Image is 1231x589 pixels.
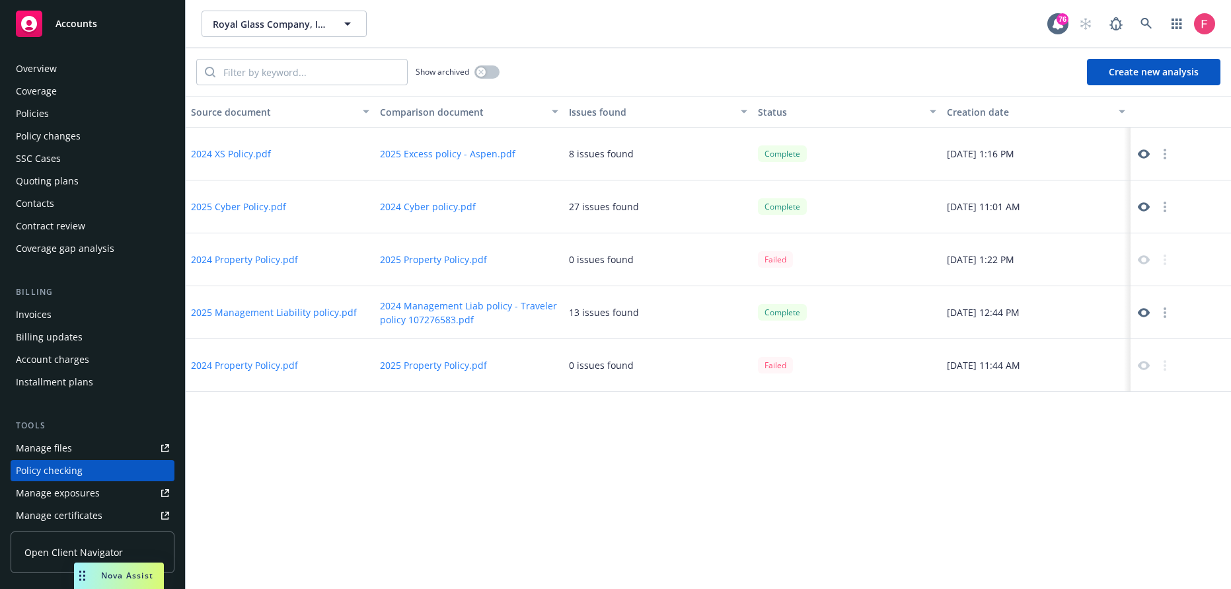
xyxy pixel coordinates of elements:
[942,233,1131,286] div: [DATE] 1:22 PM
[569,105,733,119] div: Issues found
[11,460,174,481] a: Policy checking
[16,327,83,348] div: Billing updates
[191,147,271,161] button: 2024 XS Policy.pdf
[753,96,942,128] button: Status
[202,11,367,37] button: Royal Glass Company, Inc
[16,372,93,393] div: Installment plans
[380,358,487,372] button: 2025 Property Policy.pdf
[11,483,174,504] a: Manage exposures
[569,253,634,266] div: 0 issues found
[16,460,83,481] div: Policy checking
[11,193,174,214] a: Contacts
[758,304,807,321] div: Complete
[11,5,174,42] a: Accounts
[758,105,922,119] div: Status
[11,505,174,526] a: Manage certificates
[1072,11,1099,37] a: Start snowing
[1103,11,1129,37] a: Report a Bug
[11,438,174,459] a: Manage files
[16,349,89,370] div: Account charges
[16,483,100,504] div: Manage exposures
[191,253,298,266] button: 2024 Property Policy.pdf
[16,238,114,259] div: Coverage gap analysis
[942,339,1131,392] div: [DATE] 11:44 AM
[16,81,57,102] div: Coverage
[205,67,215,77] svg: Search
[16,58,57,79] div: Overview
[191,305,357,319] button: 2025 Management Liability policy.pdf
[375,96,564,128] button: Comparison document
[758,145,807,162] div: Complete
[758,198,807,215] div: Complete
[11,148,174,169] a: SSC Cases
[11,349,174,370] a: Account charges
[380,105,544,119] div: Comparison document
[16,193,54,214] div: Contacts
[191,200,286,214] button: 2025 Cyber Policy.pdf
[16,103,49,124] div: Policies
[213,17,327,31] span: Royal Glass Company, Inc
[101,570,153,581] span: Nova Assist
[16,438,72,459] div: Manage files
[569,147,634,161] div: 8 issues found
[191,105,355,119] div: Source document
[11,372,174,393] a: Installment plans
[380,253,487,266] button: 2025 Property Policy.pdf
[56,19,97,29] span: Accounts
[24,545,123,559] span: Open Client Navigator
[942,286,1131,339] div: [DATE] 12:44 PM
[16,304,52,325] div: Invoices
[11,126,174,147] a: Policy changes
[380,200,476,214] button: 2024 Cyber policy.pdf
[16,216,85,237] div: Contract review
[16,505,102,526] div: Manage certificates
[11,286,174,299] div: Billing
[74,563,91,589] div: Drag to move
[11,304,174,325] a: Invoices
[942,128,1131,180] div: [DATE] 1:16 PM
[11,238,174,259] a: Coverage gap analysis
[215,59,407,85] input: Filter by keyword...
[564,96,753,128] button: Issues found
[947,105,1111,119] div: Creation date
[569,358,634,372] div: 0 issues found
[942,180,1131,233] div: [DATE] 11:01 AM
[11,327,174,348] a: Billing updates
[569,200,639,214] div: 27 issues found
[758,251,793,268] div: Failed
[11,216,174,237] a: Contract review
[11,58,174,79] a: Overview
[11,171,174,192] a: Quoting plans
[1164,11,1190,37] a: Switch app
[569,305,639,319] div: 13 issues found
[942,96,1131,128] button: Creation date
[1057,13,1068,25] div: 76
[191,358,298,372] button: 2024 Property Policy.pdf
[380,299,558,327] button: 2024 Management Liab policy - Traveler policy 107276583.pdf
[1133,11,1160,37] a: Search
[16,171,79,192] div: Quoting plans
[11,81,174,102] a: Coverage
[16,126,81,147] div: Policy changes
[11,103,174,124] a: Policies
[16,148,61,169] div: SSC Cases
[758,357,793,373] div: Failed
[74,563,164,589] button: Nova Assist
[416,66,469,77] span: Show archived
[1087,59,1220,85] button: Create new analysis
[1194,13,1215,34] img: photo
[186,96,375,128] button: Source document
[11,419,174,432] div: Tools
[380,147,515,161] button: 2025 Excess policy - Aspen.pdf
